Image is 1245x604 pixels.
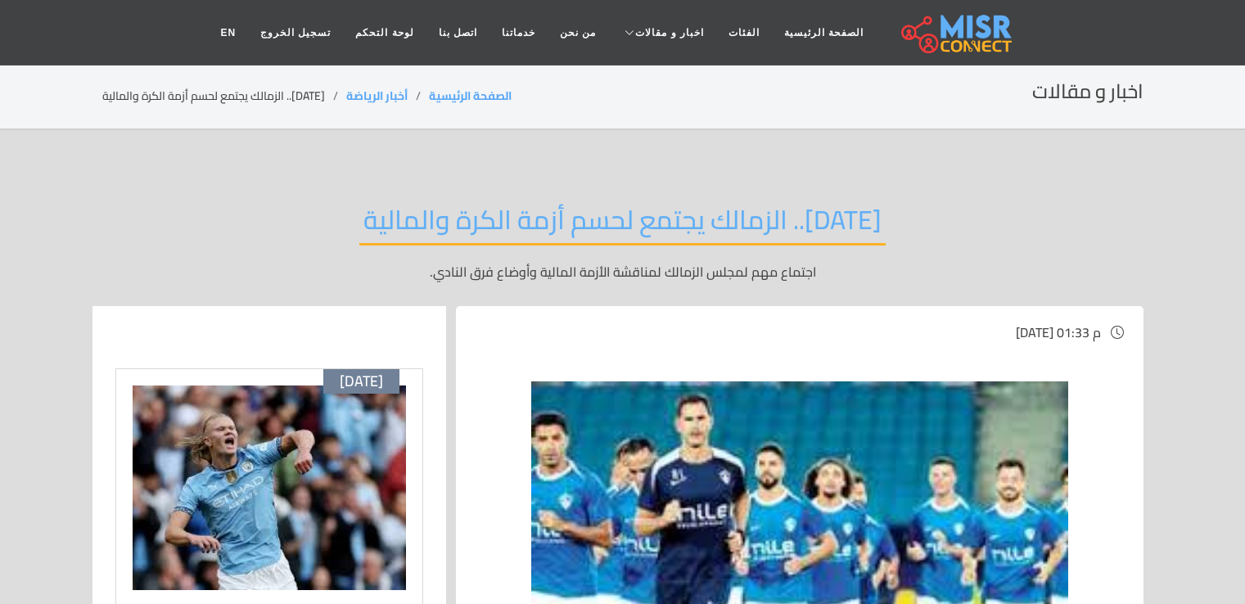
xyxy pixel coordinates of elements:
[102,88,346,105] li: [DATE].. الزمالك يجتمع لحسم أزمة الكرة والمالية
[208,17,248,48] a: EN
[133,385,406,590] img: نجوم الدوري الإنجليزي الممتاز لشهر سبتمبر 2025
[1032,80,1144,104] h2: اخبار و مقالات
[901,12,1011,53] img: main.misr_connect
[346,85,408,106] a: أخبار الرياضة
[608,17,716,48] a: اخبار و مقالات
[343,17,426,48] a: لوحة التحكم
[340,372,383,390] span: [DATE]
[248,17,343,48] a: تسجيل الخروج
[1016,320,1101,345] span: [DATE] 01:33 م
[426,17,489,48] a: اتصل بنا
[716,17,772,48] a: الفئات
[429,85,512,106] a: الصفحة الرئيسية
[772,17,876,48] a: الصفحة الرئيسية
[548,17,608,48] a: من نحن
[359,204,886,246] h2: [DATE].. الزمالك يجتمع لحسم أزمة الكرة والمالية
[489,17,548,48] a: خدماتنا
[102,262,1144,282] p: اجتماع مهم لمجلس الزمالك لمناقشة الأزمة المالية وأوضاع فرق النادي.
[635,25,704,40] span: اخبار و مقالات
